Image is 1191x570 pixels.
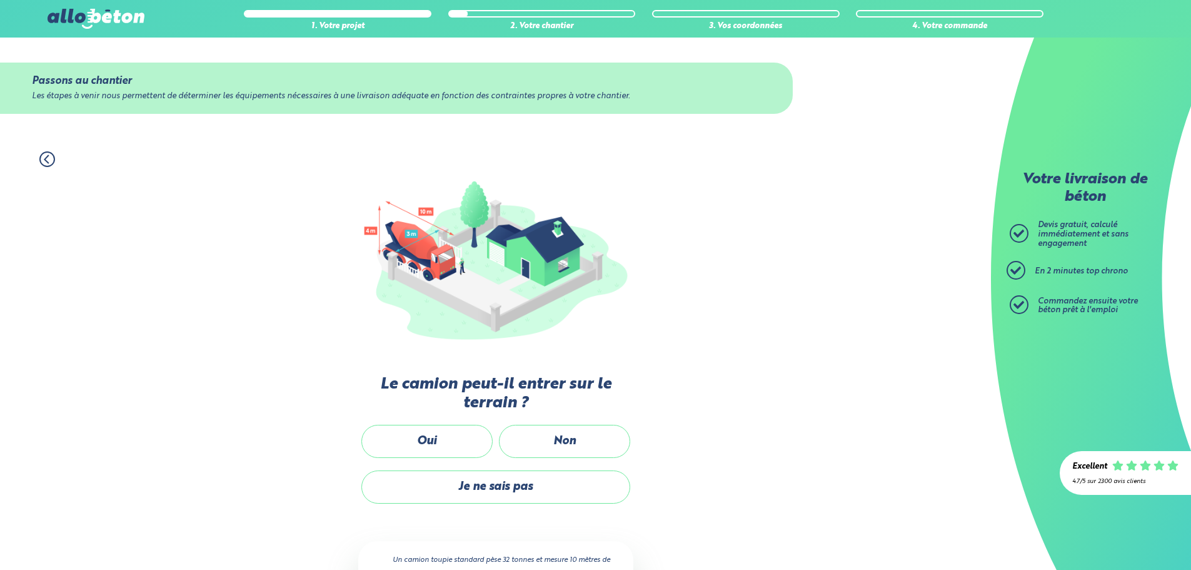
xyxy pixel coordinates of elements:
[358,375,633,412] label: Le camion peut-il entrer sur le terrain ?
[1080,521,1177,556] iframe: Help widget launcher
[448,22,636,31] div: 2. Votre chantier
[244,22,431,31] div: 1. Votre projet
[499,425,630,458] label: Non
[652,22,840,31] div: 3. Vos coordonnées
[32,92,761,101] div: Les étapes à venir nous permettent de déterminer les équipements nécessaires à une livraison adéq...
[856,22,1043,31] div: 4. Votre commande
[361,425,493,458] label: Oui
[361,471,630,504] label: Je ne sais pas
[32,75,761,87] div: Passons au chantier
[48,9,144,29] img: allobéton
